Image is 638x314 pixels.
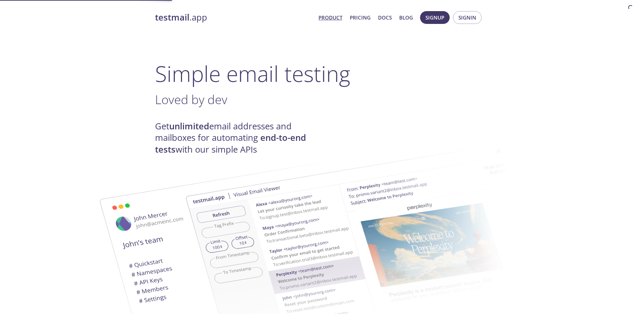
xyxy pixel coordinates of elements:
[350,13,371,22] a: Pricing
[155,132,306,155] strong: end-to-end tests
[155,11,189,23] strong: testmail
[420,11,450,24] button: Signup
[425,13,444,22] span: Signup
[155,61,483,87] h1: Simple email testing
[155,12,313,23] a: testmail.app
[155,91,227,108] span: Loved by dev
[458,13,476,22] span: Signin
[453,11,482,24] button: Signin
[155,121,319,155] h4: Get email addresses and mailboxes for automating with our simple APIs
[169,120,209,132] strong: unlimited
[318,13,342,22] a: Product
[399,13,413,22] a: Blog
[378,13,392,22] a: Docs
